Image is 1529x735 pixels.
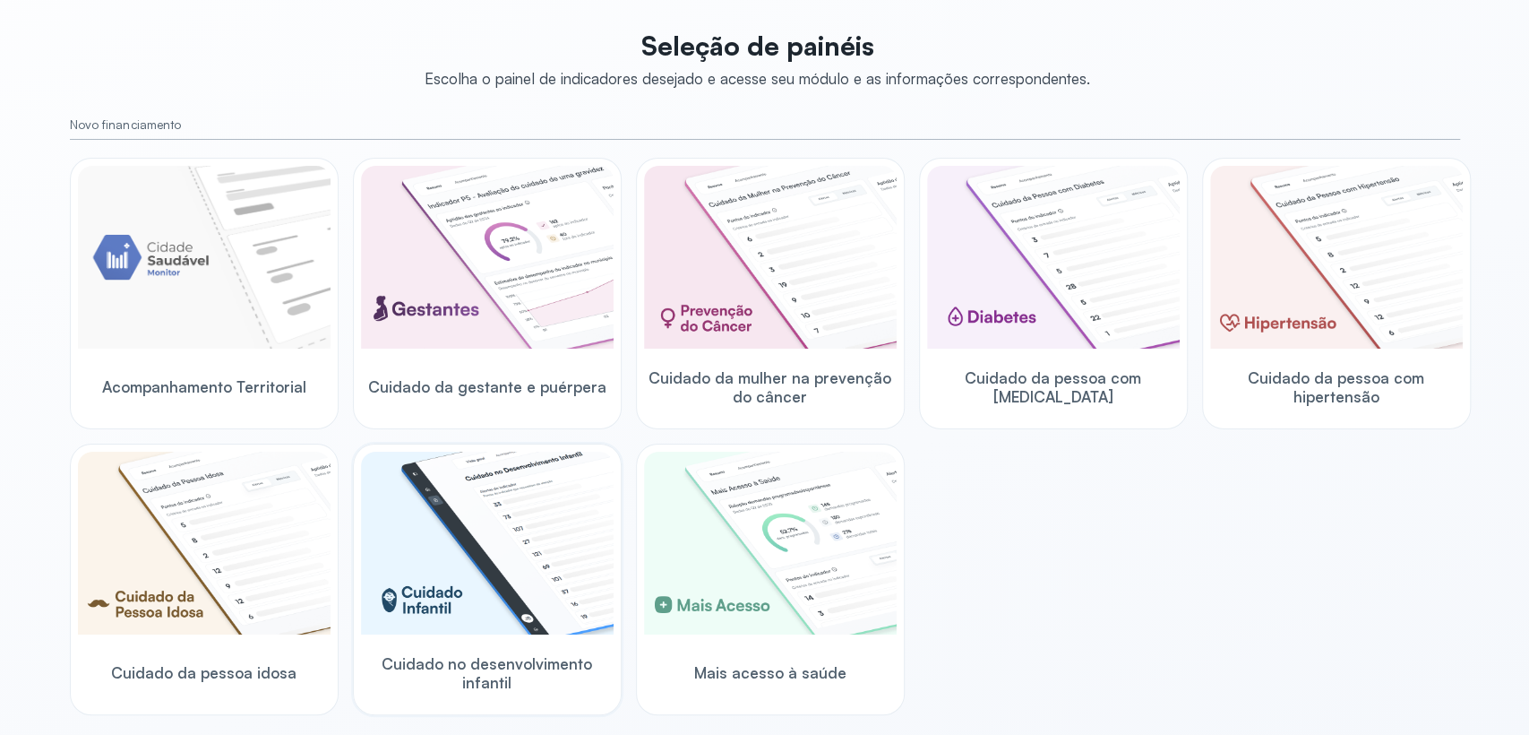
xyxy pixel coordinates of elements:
img: pregnants.png [361,166,614,349]
span: Acompanhamento Territorial [102,377,306,396]
span: Cuidado da pessoa com [MEDICAL_DATA] [927,368,1180,407]
img: healthcare-greater-access.png [644,452,897,635]
span: Cuidado da mulher na prevenção do câncer [644,368,897,407]
span: Cuidado no desenvolvimento infantil [361,654,614,693]
img: child-development.png [361,452,614,635]
img: placeholder-module-ilustration.png [78,166,331,349]
img: woman-cancer-prevention-care.png [644,166,897,349]
span: Cuidado da gestante e puérpera [368,377,606,396]
span: Cuidado da pessoa com hipertensão [1210,368,1463,407]
small: Novo financiamento [70,117,1460,133]
img: hypertension.png [1210,166,1463,349]
span: Cuidado da pessoa idosa [111,663,296,682]
img: diabetics.png [927,166,1180,349]
div: Escolha o painel de indicadores desejado e acesse seu módulo e as informações correspondentes. [425,69,1090,88]
span: Mais acesso à saúde [694,663,846,682]
p: Seleção de painéis [425,30,1090,62]
img: elderly.png [78,452,331,635]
